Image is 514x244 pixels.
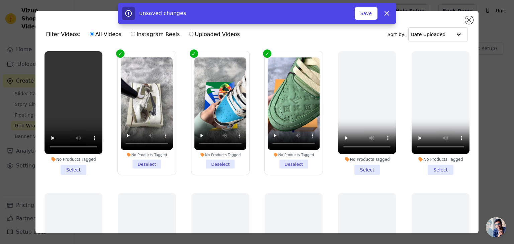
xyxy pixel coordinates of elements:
div: Bate-papo aberto [486,217,506,237]
label: All Videos [89,30,122,39]
div: Sort by: [388,27,468,41]
label: Uploaded Videos [189,30,240,39]
div: No Products Tagged [121,152,173,157]
div: No Products Tagged [45,157,102,162]
button: Save [355,7,377,20]
div: No Products Tagged [268,152,320,157]
div: No Products Tagged [412,157,469,162]
span: unsaved changes [139,10,186,16]
label: Instagram Reels [131,30,180,39]
div: No Products Tagged [338,157,396,162]
div: No Products Tagged [194,152,246,157]
div: Filter Videos: [46,27,244,42]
